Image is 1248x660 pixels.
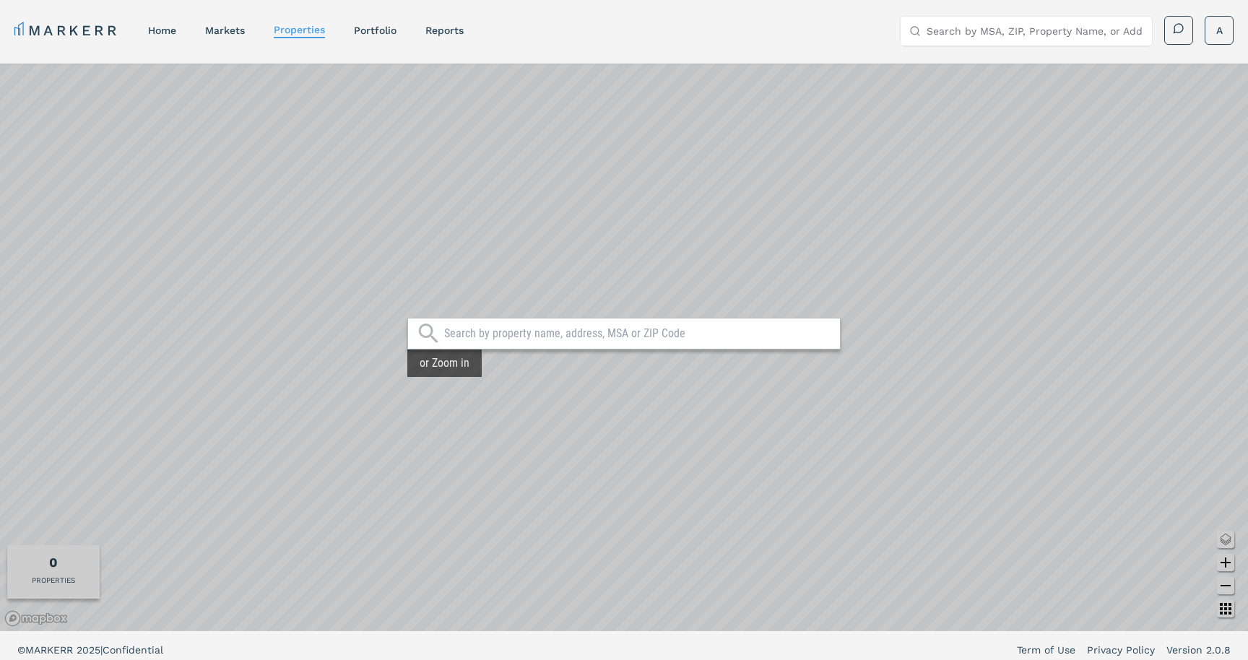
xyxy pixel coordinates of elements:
[1217,600,1234,617] button: Other options map button
[425,25,464,36] a: reports
[17,644,25,656] span: ©
[1216,23,1223,38] span: A
[148,25,176,36] a: home
[274,24,325,35] a: properties
[1166,643,1231,657] a: Version 2.0.8
[1205,16,1234,45] button: A
[354,25,396,36] a: Portfolio
[77,644,103,656] span: 2025 |
[4,610,68,627] a: Mapbox logo
[407,349,482,377] div: or Zoom in
[32,575,75,586] div: PROPERTIES
[1017,643,1075,657] a: Term of Use
[103,644,163,656] span: Confidential
[14,20,119,40] a: MARKERR
[25,644,77,656] span: MARKERR
[927,17,1143,45] input: Search by MSA, ZIP, Property Name, or Address
[205,25,245,36] a: markets
[1217,554,1234,571] button: Zoom in map button
[49,552,58,572] div: Total of properties
[1087,643,1155,657] a: Privacy Policy
[1217,577,1234,594] button: Zoom out map button
[1217,531,1234,548] button: Change style map button
[444,326,833,341] input: Search by property name, address, MSA or ZIP Code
